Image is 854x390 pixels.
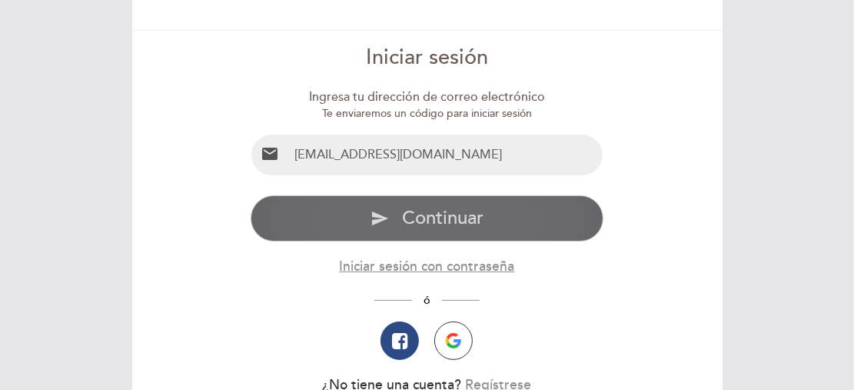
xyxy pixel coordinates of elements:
[446,333,461,348] img: icon-google.png
[261,145,279,163] i: email
[251,195,603,242] button: send Continuar
[251,106,603,122] div: Te enviaremos un código para iniciar sesión
[402,207,483,229] span: Continuar
[371,209,389,228] i: send
[412,294,442,307] span: ó
[339,257,514,276] button: Iniciar sesión con contraseña
[251,88,603,106] div: Ingresa tu dirección de correo electrónico
[288,135,603,175] input: Email
[251,43,603,73] div: Iniciar sesión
